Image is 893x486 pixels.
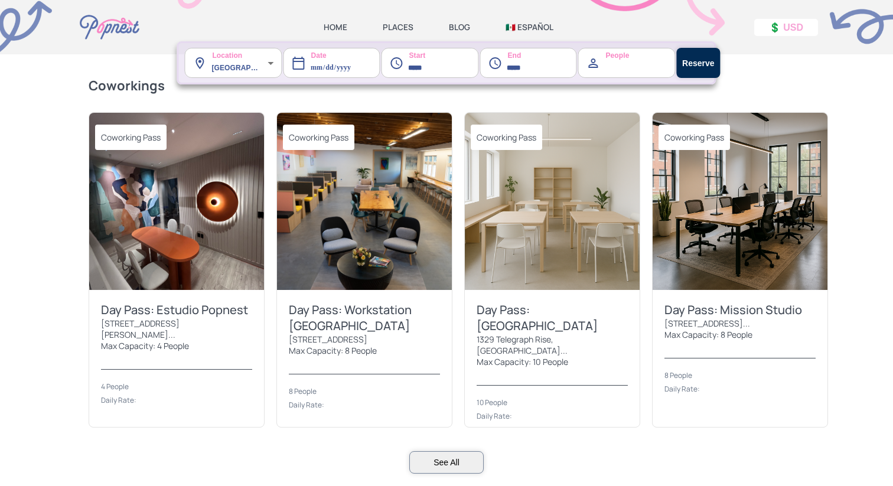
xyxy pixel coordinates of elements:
div: [STREET_ADDRESS]... [664,318,750,329]
div: 8 People [664,370,692,380]
a: BLOG [449,22,470,32]
strong: Reserve [682,58,715,68]
div: 4 People [101,381,129,392]
span: Coworking Pass [95,125,167,150]
div: [STREET_ADDRESS][PERSON_NAME]... [101,318,252,340]
div: Daily Rate: [101,395,136,405]
div: Max Capacity: 10 People [477,356,568,367]
label: Date [291,43,326,61]
label: Location [193,43,242,61]
div: Max Capacity: 8 People [289,345,377,356]
button: 💲 USD [754,19,818,36]
label: Start [389,43,425,61]
img: Estudio Popnest [89,113,264,290]
a: HOME [324,22,347,32]
div: Day Pass: Workstation [GEOGRAPHIC_DATA] [289,302,440,334]
div: 8 People [289,386,317,396]
div: [STREET_ADDRESS] [289,334,367,345]
div: Day Pass: Estudio Popnest [101,302,248,318]
div: Max Capacity: 4 People [101,340,189,351]
div: Max Capacity: 8 People [664,329,752,340]
img: BayNest Workstation [653,113,827,290]
label: End [488,43,521,61]
div: 1329 Telegraph Rise, [GEOGRAPHIC_DATA]... [477,334,628,356]
div: Daily Rate: [664,384,700,394]
label: People [586,43,630,61]
div: Daily Rate: [477,411,512,421]
a: PLACES [383,22,413,32]
span: Coworking Pass [283,125,354,150]
img: The Forge Hub [465,113,640,290]
div: Daily Rate: [289,400,324,410]
span: Coworking Pass [471,125,542,150]
div: Day Pass: Mission Studio [664,302,802,318]
strong: Coworkings [89,77,165,94]
button: Reserve [676,48,721,78]
a: 🇲🇽 ESPAÑOL [506,22,553,32]
button: See All [409,451,484,474]
div: [GEOGRAPHIC_DATA] ([GEOGRAPHIC_DATA], [GEOGRAPHIC_DATA], [GEOGRAPHIC_DATA]) [211,48,282,78]
div: 10 People [477,397,507,407]
div: Day Pass: [GEOGRAPHIC_DATA] [477,302,628,334]
img: Workstation West Berkeley [277,113,452,290]
span: Coworking Pass [659,125,730,150]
